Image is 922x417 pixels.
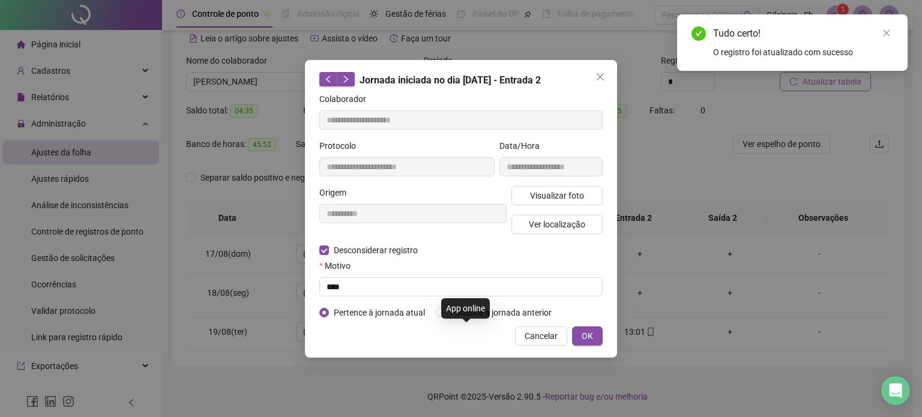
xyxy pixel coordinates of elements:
[591,67,610,86] button: Close
[881,376,910,405] div: Open Intercom Messenger
[572,326,603,346] button: OK
[511,215,603,234] button: Ver localização
[319,186,354,199] label: Origem
[329,244,423,257] span: Desconsiderar registro
[319,72,603,88] div: Jornada iniciada no dia [DATE] - Entrada 2
[582,329,593,343] span: OK
[525,329,558,343] span: Cancelar
[319,72,337,86] button: left
[713,26,893,41] div: Tudo certo!
[880,26,893,40] a: Close
[342,75,350,83] span: right
[511,186,603,205] button: Visualizar foto
[337,72,355,86] button: right
[324,75,333,83] span: left
[713,46,893,59] div: O registro foi atualizado com sucesso
[882,29,891,37] span: close
[529,218,585,231] span: Ver localização
[515,326,567,346] button: Cancelar
[499,139,547,152] label: Data/Hora
[329,306,430,319] span: Pertence à jornada atual
[445,306,556,319] span: Pertence à jornada anterior
[319,259,358,272] label: Motivo
[319,92,374,106] label: Colaborador
[595,72,605,82] span: close
[691,26,706,41] span: check-circle
[319,139,364,152] label: Protocolo
[530,189,584,202] span: Visualizar foto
